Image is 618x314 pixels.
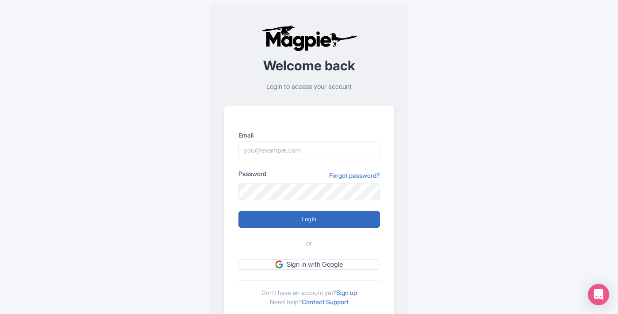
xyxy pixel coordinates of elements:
a: Sign up [336,289,357,296]
a: Sign in with Google [238,259,380,270]
span: or [306,238,312,249]
h2: Welcome back [224,58,394,73]
a: Contact Support [302,298,349,306]
div: Don't have an account yet? Need help? [238,280,380,306]
a: Forgot password? [329,171,380,180]
p: Login to access your account [224,82,394,92]
input: you@example.com [238,142,380,158]
input: Login [238,211,380,228]
label: Email [238,130,380,140]
img: google.svg [275,260,283,268]
img: logo-ab69f6fb50320c5b225c76a69d11143b.png [259,25,359,51]
label: Password [238,169,266,178]
div: Open Intercom Messenger [588,284,609,305]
